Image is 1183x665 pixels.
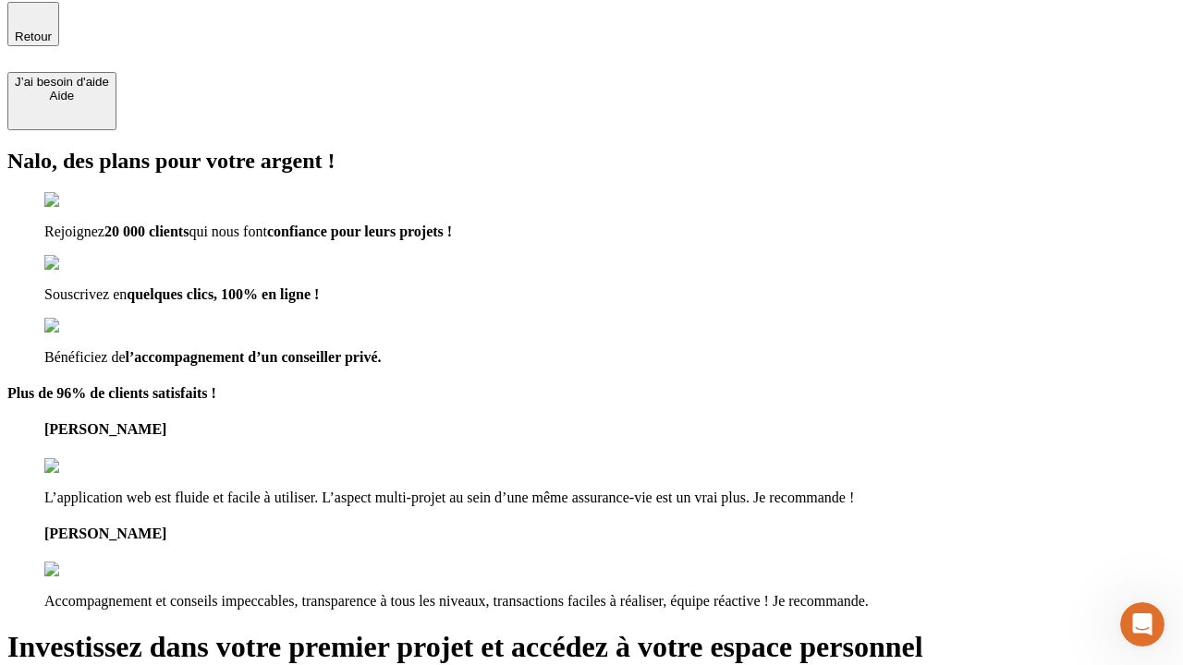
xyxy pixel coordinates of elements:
[44,224,104,239] span: Rejoignez
[1120,602,1165,647] iframe: Intercom live chat
[7,2,59,46] button: Retour
[7,149,1176,174] h2: Nalo, des plans pour votre argent !
[44,562,136,578] img: reviews stars
[44,421,1176,438] h4: [PERSON_NAME]
[104,224,189,239] span: 20 000 clients
[44,318,124,334] img: checkmark
[7,630,1176,664] h1: Investissez dans votre premier projet et accédez à votre espace personnel
[15,75,109,89] div: J’ai besoin d'aide
[7,72,116,130] button: J’ai besoin d'aideAide
[189,224,266,239] span: qui nous font
[15,89,109,103] div: Aide
[44,593,1176,610] p: Accompagnement et conseils impeccables, transparence à tous les niveaux, transactions faciles à r...
[126,349,382,365] span: l’accompagnement d’un conseiller privé.
[44,349,126,365] span: Bénéficiez de
[267,224,452,239] span: confiance pour leurs projets !
[7,385,1176,402] h4: Plus de 96% de clients satisfaits !
[44,192,124,209] img: checkmark
[44,458,136,475] img: reviews stars
[44,286,127,302] span: Souscrivez en
[44,526,1176,542] h4: [PERSON_NAME]
[127,286,319,302] span: quelques clics, 100% en ligne !
[15,30,52,43] span: Retour
[44,490,1176,506] p: L’application web est fluide et facile à utiliser. L’aspect multi-projet au sein d’une même assur...
[44,255,124,272] img: checkmark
